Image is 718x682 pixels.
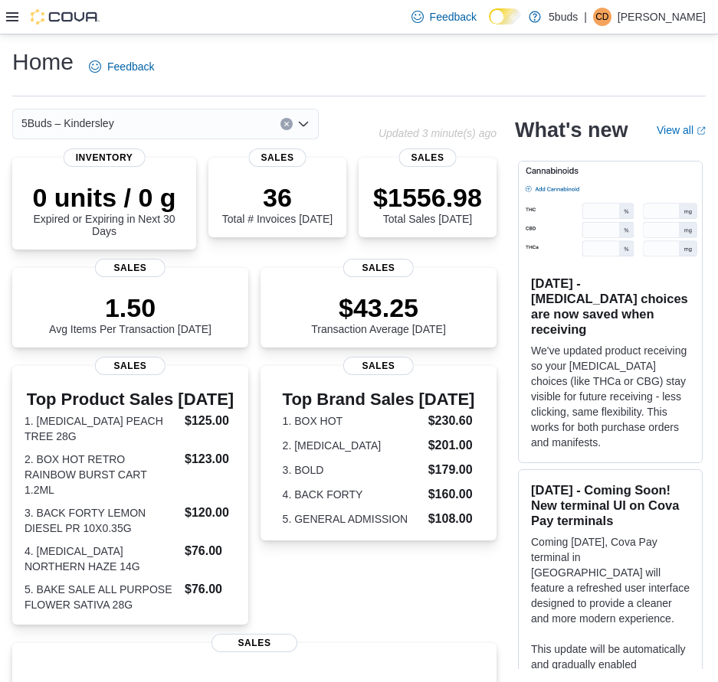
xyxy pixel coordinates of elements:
[83,51,160,82] a: Feedback
[185,412,236,430] dd: $125.00
[64,148,146,167] span: Inventory
[21,114,114,132] span: 5Buds – Kindersley
[343,357,414,375] span: Sales
[25,582,179,612] dt: 5. BAKE SALE ALL PURPOSE FLOWER SATIVA 28G
[249,148,307,167] span: Sales
[531,482,690,528] h3: [DATE] - Coming Soon! New terminal UI on Cova Pay terminals
[12,47,74,77] h1: Home
[49,292,211,323] p: 1.50
[428,436,475,455] dd: $201.00
[211,634,297,652] span: Sales
[428,510,475,528] dd: $108.00
[311,292,446,323] p: $43.25
[531,534,690,626] p: Coming [DATE], Cova Pay terminal in [GEOGRAPHIC_DATA] will feature a refreshed user interface des...
[283,438,422,453] dt: 2. [MEDICAL_DATA]
[222,182,333,213] p: 36
[283,413,422,429] dt: 1. BOX HOT
[584,8,587,26] p: |
[283,462,422,478] dt: 3. BOLD
[25,182,184,213] p: 0 units / 0 g
[25,182,184,237] div: Expired or Expiring in Next 30 Days
[25,543,179,574] dt: 4. [MEDICAL_DATA] NORTHERN HAZE 14G
[283,487,422,502] dt: 4. BACK FORTY
[25,452,179,498] dt: 2. BOX HOT RETRO RAINBOW BURST CART 1.2ML
[95,259,166,277] span: Sales
[25,505,179,536] dt: 3. BACK FORTY LEMON DIESEL PR 10X0.35G
[311,292,446,335] div: Transaction Average [DATE]
[95,357,166,375] span: Sales
[430,9,477,24] span: Feedback
[549,8,578,26] p: 5buds
[297,118,310,130] button: Open list of options
[31,9,100,24] img: Cova
[280,118,293,130] button: Clear input
[185,504,236,522] dd: $120.00
[428,461,475,479] dd: $179.00
[595,8,608,26] span: CD
[697,126,706,135] svg: External link
[489,8,521,24] input: Dark Mode
[107,59,154,74] span: Feedback
[185,542,236,560] dd: $76.00
[531,343,690,450] p: We've updated product receiving so your [MEDICAL_DATA] choices (like THCa or CBG) stay visible fo...
[185,580,236,599] dd: $76.00
[49,292,211,335] div: Avg Items Per Transaction [DATE]
[428,412,475,430] dd: $230.60
[373,182,482,213] p: $1556.98
[657,124,706,136] a: View allExternal link
[283,511,422,527] dt: 5. GENERAL ADMISSION
[25,413,179,444] dt: 1. [MEDICAL_DATA] PEACH TREE 28G
[373,182,482,225] div: Total Sales [DATE]
[283,390,475,409] h3: Top Brand Sales [DATE]
[399,148,457,167] span: Sales
[405,2,483,32] a: Feedback
[185,450,236,468] dd: $123.00
[593,8,611,26] div: Chelsea Dinsmore
[222,182,333,225] div: Total # Invoices [DATE]
[379,127,497,139] p: Updated 3 minute(s) ago
[515,118,628,142] h2: What's new
[618,8,706,26] p: [PERSON_NAME]
[343,259,414,277] span: Sales
[428,485,475,504] dd: $160.00
[531,276,690,337] h3: [DATE] - [MEDICAL_DATA] choices are now saved when receiving
[25,390,236,409] h3: Top Product Sales [DATE]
